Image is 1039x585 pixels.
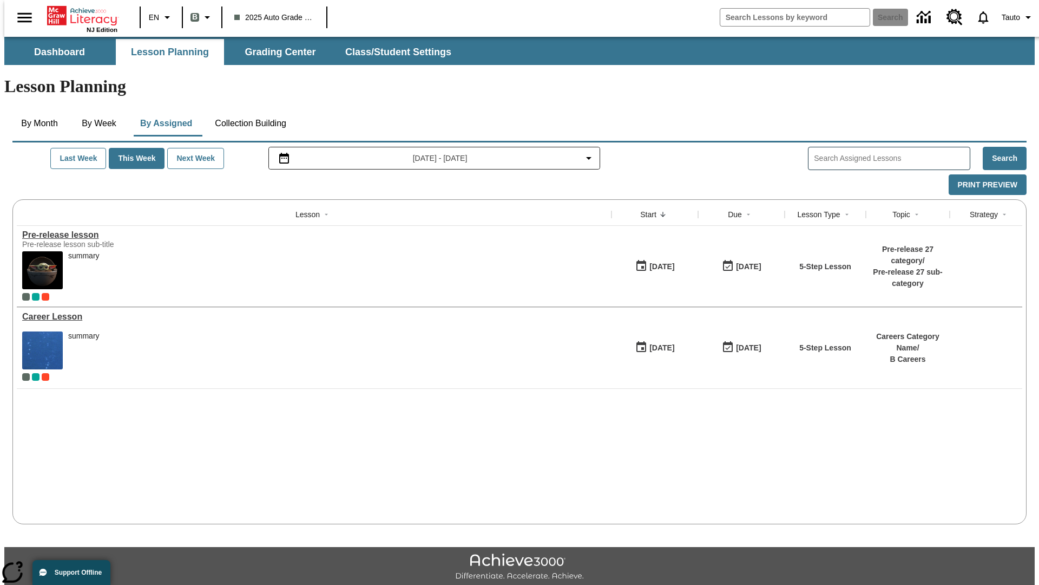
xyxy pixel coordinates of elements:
button: Select the date range menu item [273,152,596,165]
button: Sort [840,208,853,221]
button: Last Week [50,148,106,169]
div: Pre-release lesson [22,230,606,240]
span: [DATE] - [DATE] [413,153,468,164]
p: Pre-release 27 sub-category [871,266,944,289]
button: Sort [320,208,333,221]
p: 5-Step Lesson [799,261,851,272]
a: Resource Center, Will open in new tab [940,3,969,32]
div: summary [68,331,100,341]
button: Lesson Planning [116,39,224,65]
a: Home [47,5,117,27]
div: SubNavbar [4,37,1035,65]
img: Achieve3000 Differentiate Accelerate Achieve [455,554,584,581]
button: Sort [910,208,923,221]
div: Career Lesson [22,312,606,322]
button: Print Preview [949,174,1027,196]
div: Topic [892,209,910,220]
span: B [192,10,198,24]
div: Due [728,209,742,220]
button: Sort [998,208,1011,221]
div: Start [640,209,656,220]
div: [DATE] [649,341,674,355]
p: Careers Category Name / [871,331,944,354]
div: summary [68,331,100,369]
span: Dashboard [34,46,85,58]
img: hero alt text [22,251,63,289]
div: SubNavbar [4,39,461,65]
div: Test 1 [42,293,49,301]
div: Lesson [295,209,320,220]
p: 5-Step Lesson [799,342,851,354]
button: 01/13/25: First time the lesson was available [632,337,678,358]
div: 2025 Auto Grade 1 A [32,293,40,301]
div: summary [68,251,100,289]
img: fish [22,331,63,369]
button: 01/17/26: Last day the lesson can be accessed [718,337,765,358]
div: Home [47,4,117,33]
div: [DATE] [649,260,674,274]
span: 2025 Auto Grade 1 B [234,12,314,23]
span: NJ Edition [87,27,117,33]
button: 01/25/26: Last day the lesson can be accessed [718,256,765,277]
button: Collection Building [206,110,295,136]
div: Lesson Type [797,209,840,220]
p: Pre-release 27 category / [871,244,944,266]
button: Profile/Settings [997,8,1039,27]
div: Test 1 [42,373,49,381]
a: Data Center [910,3,940,32]
button: By Month [12,110,67,136]
button: By Week [72,110,126,136]
button: Search [983,147,1027,170]
div: 2025 Auto Grade 1 A [32,373,40,381]
div: Current Class [22,373,30,381]
button: Boost Class color is gray green. Change class color [186,8,218,27]
a: Notifications [969,3,997,31]
span: Lesson Planning [131,46,209,58]
div: Strategy [970,209,998,220]
span: Tauto [1002,12,1020,23]
div: [DATE] [736,260,761,274]
button: Support Offline [32,560,110,585]
button: Class/Student Settings [337,39,460,65]
button: 01/22/25: First time the lesson was available [632,256,678,277]
svg: Collapse Date Range Filter [582,152,595,165]
button: Open side menu [9,2,41,34]
button: Sort [742,208,755,221]
button: Next Week [167,148,224,169]
button: Language: EN, Select a language [144,8,179,27]
input: search field [720,9,870,26]
button: By Assigned [131,110,201,136]
div: summary [68,251,100,261]
a: Pre-release lesson, Lessons [22,230,606,240]
button: Sort [656,208,669,221]
span: EN [149,12,159,23]
span: Support Offline [55,569,102,576]
p: B Careers [871,354,944,365]
input: Search Assigned Lessons [814,151,970,166]
div: Current Class [22,293,30,301]
a: Career Lesson, Lessons [22,312,606,322]
div: [DATE] [736,341,761,355]
button: This Week [109,148,165,169]
div: Pre-release lesson sub-title [22,240,185,249]
h1: Lesson Planning [4,76,1035,96]
button: Grading Center [226,39,334,65]
button: Dashboard [5,39,114,65]
span: Class/Student Settings [345,46,451,58]
span: Grading Center [245,46,315,58]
